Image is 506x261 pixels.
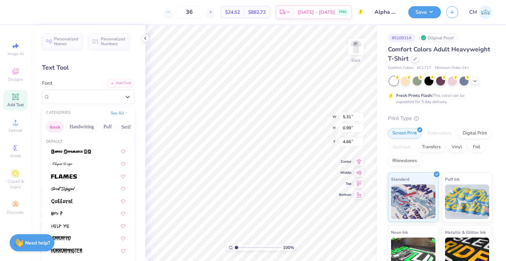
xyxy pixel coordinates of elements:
[388,33,415,42] div: # 510931A
[51,236,71,241] img: Horrorfind
[396,93,433,98] strong: Fresh Prints Flash:
[51,224,70,229] img: Help Me
[54,37,78,46] span: Personalized Names
[349,40,363,54] img: Back
[445,184,489,219] img: Puff Ink
[10,153,21,159] span: Greek
[100,121,116,132] button: Puff
[8,51,24,57] span: Image AI
[248,9,266,16] span: $882.72
[391,184,435,219] img: Standard
[435,65,469,71] span: Minimum Order: 24 +
[479,6,492,19] img: Chloe Murlin
[107,79,134,87] div: Add Font
[339,159,351,164] span: Center
[388,142,415,152] div: Applique
[423,128,456,139] div: Embroidery
[176,6,203,18] input: – –
[51,162,73,167] img: ChopinScript
[369,5,403,19] input: Untitled Design
[419,33,457,42] div: Original Proof
[339,10,346,14] span: FREE
[109,110,130,117] button: See All
[118,121,135,132] button: Serif
[7,210,24,215] span: Decorate
[339,181,351,186] span: Top
[9,128,22,133] span: Upload
[51,187,75,191] img: Great Sejagad
[51,174,77,179] img: Flames
[388,156,421,166] div: Rhinestones
[468,142,485,152] div: Foil
[339,192,351,197] span: Bottom
[388,128,421,139] div: Screen Print
[396,92,481,105] div: This color can be expedited for 5 day delivery.
[298,9,335,16] span: [DATE] - [DATE]
[417,65,431,71] span: # C1717
[46,110,71,116] div: CATEGORIES
[283,244,294,251] span: 100 %
[7,102,24,108] span: Add Text
[51,199,73,204] img: Guttural
[339,170,351,175] span: Middle
[447,142,466,152] div: Vinyl
[458,128,492,139] div: Digital Print
[51,211,62,216] img: Harry P
[408,6,441,18] button: Save
[225,9,240,16] span: $24.52
[388,65,413,71] span: Comfort Colors
[351,57,360,63] div: Back
[101,37,125,46] span: Personalized Numbers
[46,121,64,132] button: Greek
[469,8,477,16] span: CM
[42,63,134,72] div: Text Tool
[445,229,486,236] span: Metallic & Glitter Ink
[3,179,28,190] span: Clipart & logos
[445,175,460,183] span: Puff Ink
[418,142,445,152] div: Transfers
[8,77,23,82] span: Designs
[388,45,490,63] span: Comfort Colors Adult Heavyweight T-Shirt
[469,6,492,19] a: CM
[25,240,50,246] strong: Need help?
[42,139,134,145] div: Default
[391,229,408,236] span: Neon Ink
[66,121,98,132] button: Handwriting
[42,79,52,87] label: Font
[51,249,82,253] img: Horrormaster
[51,149,91,154] img: Cameo Appearance NF
[388,114,492,122] div: Print Type
[391,175,409,183] span: Standard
